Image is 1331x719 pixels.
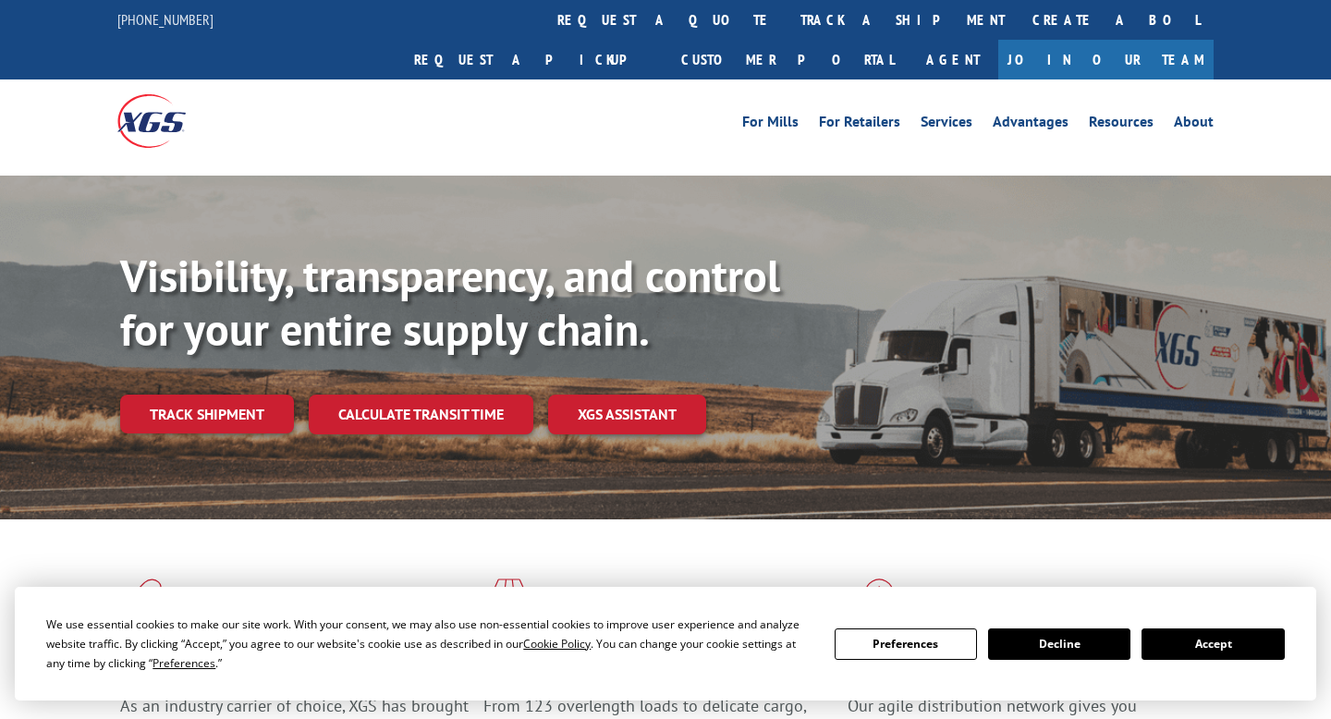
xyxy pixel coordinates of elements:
span: Cookie Policy [523,636,591,652]
img: xgs-icon-focused-on-flooring-red [483,579,527,627]
a: [PHONE_NUMBER] [117,10,214,29]
a: About [1174,115,1214,135]
a: XGS ASSISTANT [548,395,706,434]
a: Track shipment [120,395,294,433]
a: Resources [1089,115,1154,135]
a: Join Our Team [998,40,1214,79]
a: Services [921,115,972,135]
button: Preferences [835,628,977,660]
img: xgs-icon-flagship-distribution-model-red [848,579,911,627]
a: Customer Portal [667,40,908,79]
img: xgs-icon-total-supply-chain-intelligence-red [120,579,177,627]
button: Decline [988,628,1130,660]
div: Cookie Consent Prompt [15,587,1316,701]
a: Request a pickup [400,40,667,79]
a: Agent [908,40,998,79]
a: For Mills [742,115,799,135]
span: Preferences [153,655,215,671]
a: Advantages [993,115,1068,135]
button: Accept [1142,628,1284,660]
b: Visibility, transparency, and control for your entire supply chain. [120,247,780,358]
a: Calculate transit time [309,395,533,434]
a: For Retailers [819,115,900,135]
div: We use essential cookies to make our site work. With your consent, we may also use non-essential ... [46,615,812,673]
